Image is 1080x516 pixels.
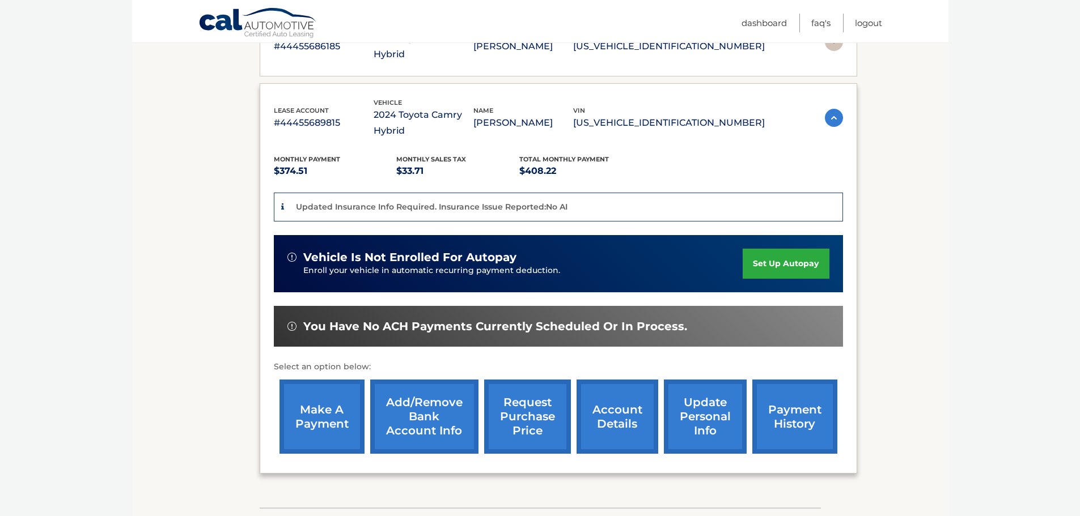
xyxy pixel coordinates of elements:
span: vehicle [374,99,402,106]
span: vin [573,106,585,114]
a: Cal Automotive [198,7,317,40]
span: name [473,106,493,114]
a: Dashboard [742,14,787,32]
p: $408.22 [519,163,642,179]
a: update personal info [664,379,747,454]
p: Enroll your vehicle in automatic recurring payment deduction. [303,265,743,277]
img: accordion-active.svg [825,109,843,127]
span: You have no ACH payments currently scheduled or in process. [303,319,687,334]
img: alert-white.svg [287,322,297,331]
a: request purchase price [484,379,571,454]
a: account details [577,379,658,454]
p: 2024 Toyota RAV4 Hybrid [374,31,473,62]
p: #44455689815 [274,115,374,131]
p: [PERSON_NAME] [473,39,573,54]
a: FAQ's [811,14,831,32]
p: Updated Insurance Info Required. Insurance Issue Reported:No AI [296,202,567,212]
p: 2024 Toyota Camry Hybrid [374,107,473,139]
span: vehicle is not enrolled for autopay [303,250,516,265]
a: payment history [752,379,837,454]
span: Total Monthly Payment [519,155,609,163]
span: Monthly Payment [274,155,340,163]
p: [PERSON_NAME] [473,115,573,131]
p: $33.71 [396,163,519,179]
p: [US_VEHICLE_IDENTIFICATION_NUMBER] [573,39,765,54]
a: Logout [855,14,882,32]
p: [US_VEHICLE_IDENTIFICATION_NUMBER] [573,115,765,131]
p: Select an option below: [274,360,843,374]
a: set up autopay [743,249,829,279]
span: lease account [274,106,329,114]
a: Add/Remove bank account info [370,379,478,454]
p: $374.51 [274,163,397,179]
img: alert-white.svg [287,253,297,262]
a: make a payment [279,379,365,454]
span: Monthly sales Tax [396,155,466,163]
p: #44455686185 [274,39,374,54]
